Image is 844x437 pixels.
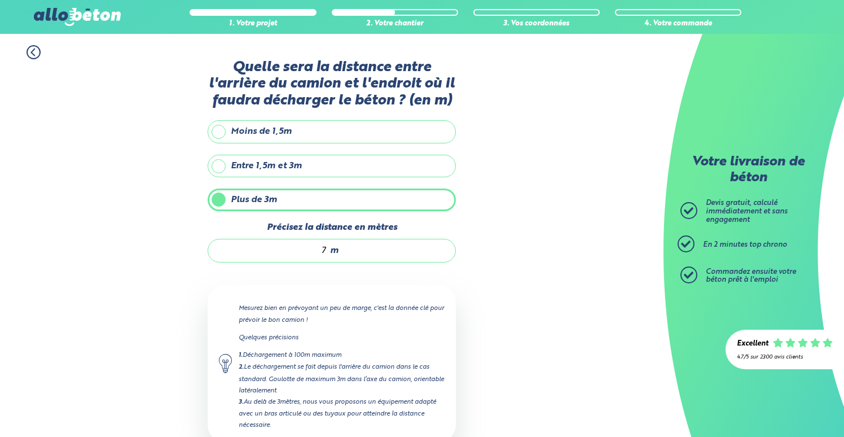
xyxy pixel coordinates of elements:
label: Entre 1,5m et 3m [208,155,456,177]
label: Plus de 3m [208,189,456,211]
p: Mesurez bien en prévoyant un peu de marge, c'est la donnée clé pour prévoir le bon camion ! [239,303,445,325]
div: 4. Votre commande [615,20,741,28]
label: Quelle sera la distance entre l'arrière du camion et l'endroit où il faudra décharger le béton ? ... [208,59,456,109]
iframe: Help widget launcher [744,393,832,425]
strong: 3. [239,399,244,405]
div: Au delà de 3mètres, nous vous proposons un équipement adapté avec un bras articulé ou des tuyaux ... [239,396,445,431]
img: allobéton [34,8,121,26]
div: 3. Vos coordonnées [473,20,600,28]
div: 2. Votre chantier [332,20,458,28]
input: 0 [219,245,327,256]
div: Déchargement à 100m maximum [239,349,445,361]
div: Le déchargement se fait depuis l'arrière du camion dans le cas standard. Goulotte de maximum 3m d... [239,361,445,396]
label: Moins de 1,5m [208,120,456,143]
label: Précisez la distance en mètres [208,222,456,233]
strong: 2. [239,364,244,370]
p: Quelques précisions [239,332,445,343]
div: 1. Votre projet [190,20,316,28]
strong: 1. [239,352,243,359]
span: m [330,246,339,256]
